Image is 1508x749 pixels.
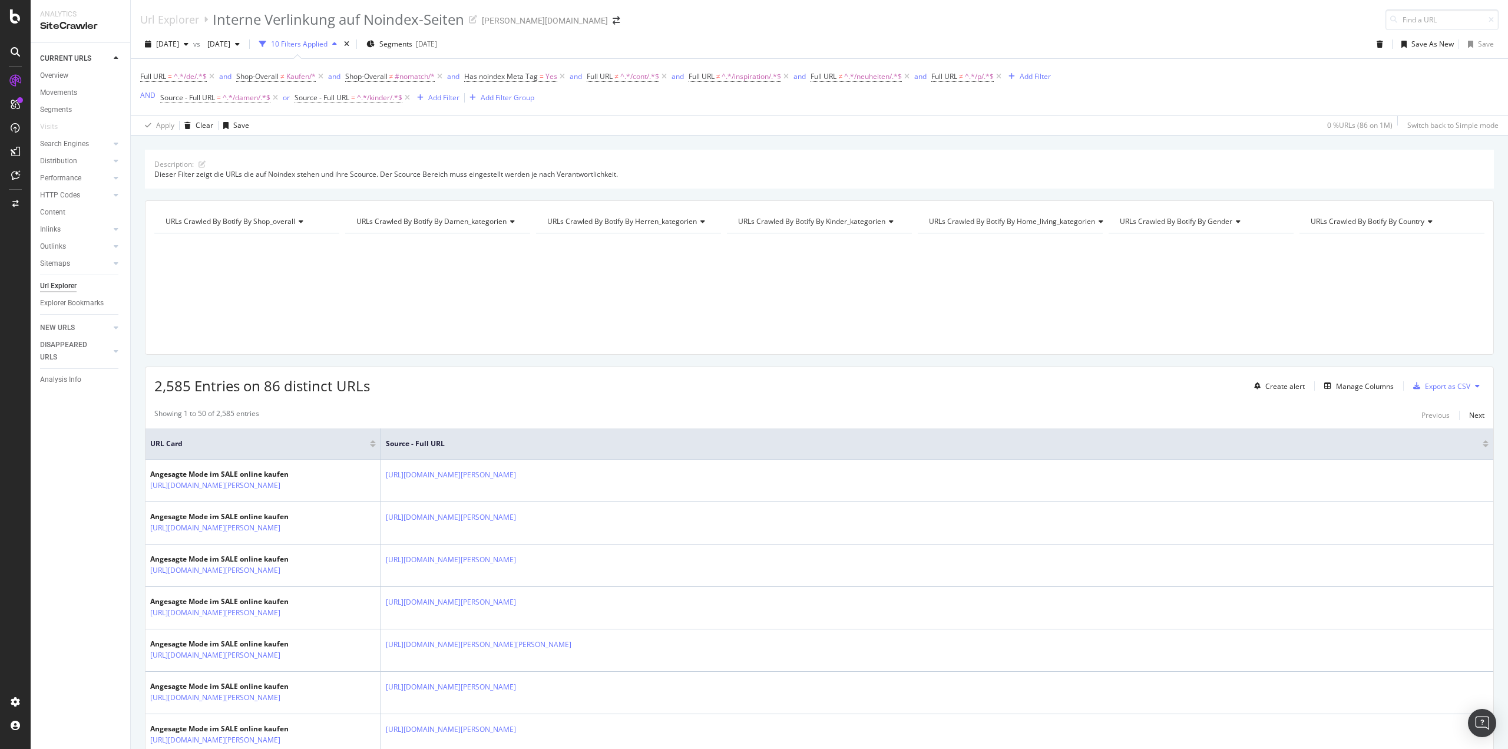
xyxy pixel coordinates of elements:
div: Interne Verlinkung auf Noindex-Seiten [213,9,464,29]
span: URLs Crawled By Botify By kinder_kategorien [738,216,885,226]
button: Clear [180,116,213,135]
a: HTTP Codes [40,189,110,202]
div: and [914,71,927,81]
div: HTTP Codes [40,189,80,202]
div: Create alert [1265,381,1305,391]
div: Segments [40,104,72,116]
h4: URLs Crawled By Botify By shop_overall [163,212,329,231]
h4: URLs Crawled By Botify By kinder_kategorien [736,212,903,231]
span: Full URL [140,71,166,81]
div: [DATE] [416,39,437,49]
div: Analysis Info [40,374,81,386]
a: DISAPPEARED URLS [40,339,110,364]
button: Save [1463,35,1494,54]
span: Has noindex Meta Tag [464,71,538,81]
a: Search Engines [40,138,110,150]
button: and [328,71,340,82]
div: Angesagte Mode im SALE online kaufen [150,681,332,692]
a: [URL][DOMAIN_NAME][PERSON_NAME] [150,649,280,661]
span: Shop-Overall [236,71,279,81]
span: ≠ [389,71,393,81]
a: [URL][DOMAIN_NAME][PERSON_NAME] [386,596,516,608]
a: Distribution [40,155,110,167]
div: Add Filter Group [481,93,534,103]
span: = [351,93,355,103]
span: ≠ [716,71,720,81]
button: and [570,71,582,82]
span: = [168,71,172,81]
span: #nomatch/* [395,68,435,85]
button: Save [219,116,249,135]
h4: URLs Crawled By Botify By home_living_kategorien [927,212,1113,231]
span: URLs Crawled By Botify By herren_kategorien [547,216,697,226]
span: Full URL [931,71,957,81]
button: Segments[DATE] [362,35,442,54]
div: Open Intercom Messenger [1468,709,1496,737]
a: Outlinks [40,240,110,253]
span: URLs Crawled By Botify By shop_overall [166,216,295,226]
a: Performance [40,172,110,184]
span: ^.*/inspiration/.*$ [722,68,781,85]
span: = [540,71,544,81]
div: Sitemaps [40,258,70,270]
button: and [219,71,232,82]
span: Full URL [587,71,613,81]
span: URLs Crawled By Botify By damen_kategorien [356,216,507,226]
div: [PERSON_NAME][DOMAIN_NAME] [482,15,608,27]
span: Full URL [689,71,715,81]
div: and [447,71,459,81]
div: Explorer Bookmarks [40,297,104,309]
div: 0 % URLs ( 86 on 1M ) [1327,120,1393,130]
button: Switch back to Simple mode [1403,116,1499,135]
a: Segments [40,104,122,116]
a: Explorer Bookmarks [40,297,122,309]
div: times [342,38,352,50]
a: Movements [40,87,122,99]
div: Next [1469,410,1484,420]
div: Showing 1 to 50 of 2,585 entries [154,408,259,423]
div: Dieser Filter zeigt die URLs die auf Noindex stehen und ihre Scource. Der Scource Bereich muss ei... [154,169,1484,179]
div: Angesagte Mode im SALE online kaufen [150,639,332,649]
div: and [672,71,684,81]
span: 2025 Aug. 18th [156,39,179,49]
div: Search Engines [40,138,89,150]
div: Performance [40,172,81,184]
button: and [672,71,684,82]
span: ≠ [959,71,963,81]
span: vs [193,39,203,49]
div: Description: [154,159,194,169]
div: Angesagte Mode im SALE online kaufen [150,596,332,607]
div: Outlinks [40,240,66,253]
button: AND [140,90,156,101]
a: [URL][DOMAIN_NAME][PERSON_NAME] [386,681,516,693]
span: ≠ [614,71,619,81]
a: Url Explorer [140,13,199,26]
button: 10 Filters Applied [254,35,342,54]
input: Find a URL [1385,9,1499,30]
a: [URL][DOMAIN_NAME][PERSON_NAME] [150,607,280,619]
div: Url Explorer [40,280,77,292]
div: Save [233,120,249,130]
div: Inlinks [40,223,61,236]
div: Movements [40,87,77,99]
span: ≠ [280,71,285,81]
div: Angesagte Mode im SALE online kaufen [150,554,332,565]
div: Angesagte Mode im SALE online kaufen [150,724,332,734]
a: Visits [40,121,70,133]
div: Clear [196,120,213,130]
a: Sitemaps [40,258,110,270]
a: [URL][DOMAIN_NAME][PERSON_NAME] [150,734,280,746]
a: [URL][DOMAIN_NAME][PERSON_NAME] [150,522,280,534]
div: Manage Columns [1336,381,1394,391]
span: 2,585 Entries on 86 distinct URLs [154,376,370,395]
button: Add Filter [412,91,459,105]
h4: URLs Crawled By Botify By gender [1117,212,1283,231]
a: [URL][DOMAIN_NAME][PERSON_NAME] [386,724,516,735]
a: CURRENT URLS [40,52,110,65]
button: or [283,92,290,103]
div: and [793,71,806,81]
div: Add Filter [428,93,459,103]
div: CURRENT URLS [40,52,91,65]
button: Save As New [1397,35,1454,54]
